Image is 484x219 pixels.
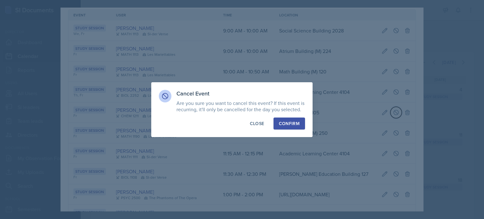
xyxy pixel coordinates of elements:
[245,118,270,130] button: Close
[176,100,305,112] p: Are you sure you want to cancel this event? If this event is recurring, it'll only be cancelled f...
[274,118,305,130] button: Confirm
[250,120,264,127] div: Close
[279,120,300,127] div: Confirm
[176,90,305,97] h3: Cancel Event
